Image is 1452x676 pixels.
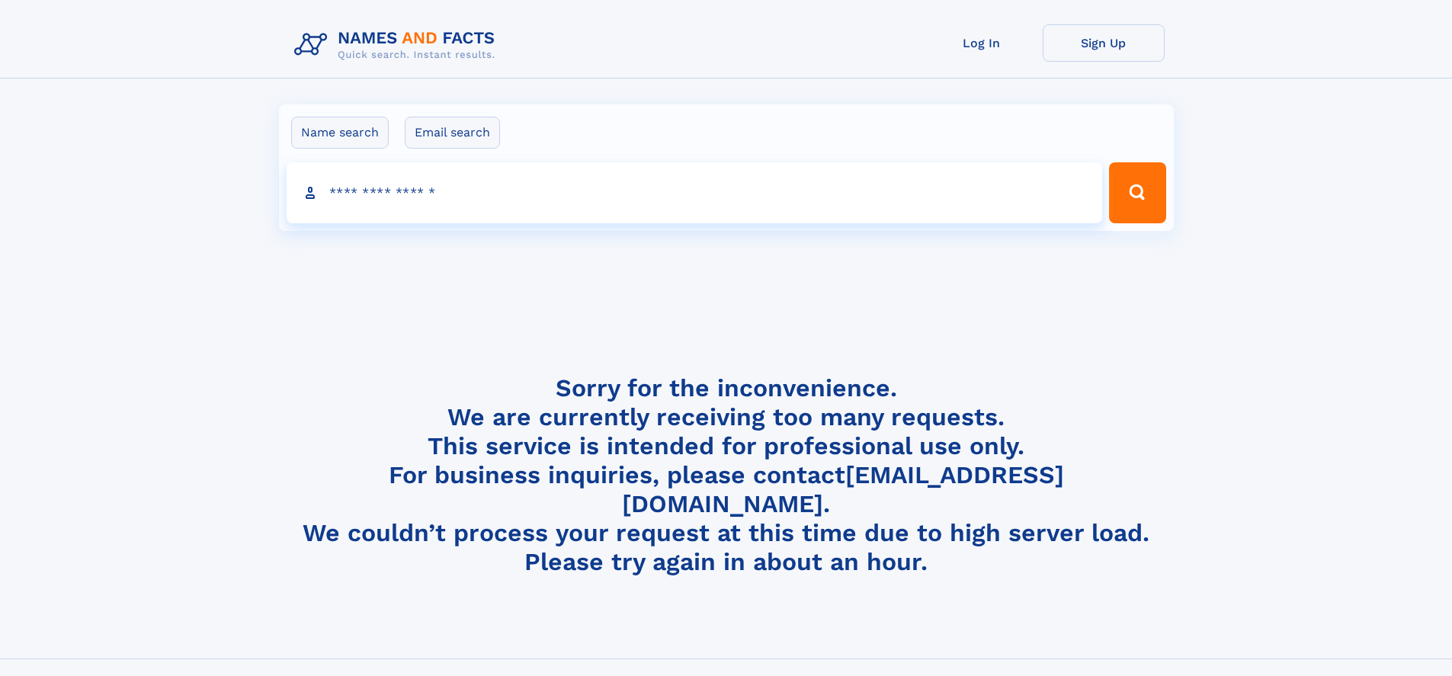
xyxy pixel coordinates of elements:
[405,117,500,149] label: Email search
[288,373,1165,577] h4: Sorry for the inconvenience. We are currently receiving too many requests. This service is intend...
[288,24,508,66] img: Logo Names and Facts
[921,24,1043,62] a: Log In
[1109,162,1165,223] button: Search Button
[291,117,389,149] label: Name search
[622,460,1064,518] a: [EMAIL_ADDRESS][DOMAIN_NAME]
[1043,24,1165,62] a: Sign Up
[287,162,1103,223] input: search input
